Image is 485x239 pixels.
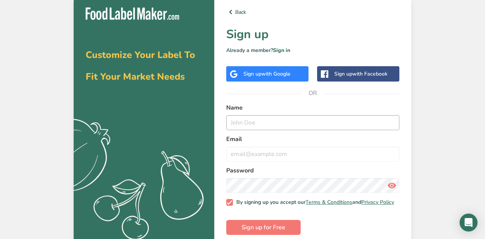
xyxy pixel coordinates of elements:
[302,82,324,104] span: OR
[226,115,399,130] input: John Doe
[226,166,399,175] label: Password
[226,135,399,144] label: Email
[361,199,394,206] a: Privacy Policy
[306,199,352,206] a: Terms & Conditions
[226,220,301,235] button: Sign up for Free
[460,214,478,232] div: Open Intercom Messenger
[226,7,399,16] a: Back
[226,147,399,162] input: email@example.com
[352,70,387,77] span: with Facebook
[242,223,285,232] span: Sign up for Free
[86,7,179,20] img: Food Label Maker
[226,25,399,43] h1: Sign up
[273,47,290,54] a: Sign in
[243,70,291,78] div: Sign up
[226,46,399,54] p: Already a member?
[261,70,291,77] span: with Google
[334,70,387,78] div: Sign up
[226,103,399,112] label: Name
[86,49,195,83] span: Customize Your Label To Fit Your Market Needs
[233,199,395,206] span: By signing up you accept our and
